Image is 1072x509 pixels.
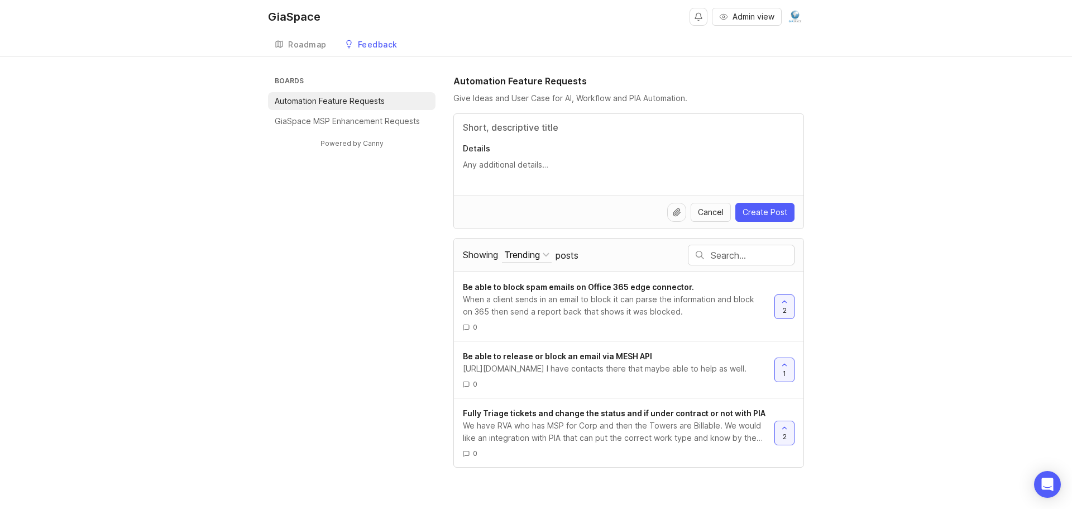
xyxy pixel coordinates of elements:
[711,249,794,261] input: Search…
[774,358,795,382] button: 1
[463,350,774,389] a: Be able to release or block an email via MESH API[URL][DOMAIN_NAME] I have contacts there that ma...
[733,11,774,22] span: Admin view
[453,74,587,88] h1: Automation Feature Requests
[268,34,333,56] a: Roadmap
[268,11,320,22] div: GiaSpace
[690,8,707,26] button: Notifications
[504,249,540,261] div: Trending
[556,249,578,261] span: posts
[453,92,804,104] div: Give Ideas and User Case for AI, Workflow and PIA Automation.
[786,8,804,26] img: Rob Giannini
[712,8,782,26] button: Admin view
[473,322,477,332] span: 0
[463,293,765,318] div: When a client sends in an email to block it can parse the information and block on 365 then send ...
[783,369,786,378] span: 1
[783,432,787,441] span: 2
[463,281,774,332] a: Be able to block spam emails on Office 365 edge connector.When a client sends in an email to bloc...
[691,203,731,222] button: Cancel
[743,207,787,218] span: Create Post
[502,248,552,263] button: Showing
[473,379,477,389] span: 0
[268,92,435,110] a: Automation Feature Requests
[774,294,795,319] button: 2
[463,407,774,458] a: Fully Triage tickets and change the status and if under contract or not with PIAWe have RVA who h...
[288,41,327,49] div: Roadmap
[463,363,765,375] div: [URL][DOMAIN_NAME] I have contacts there that maybe able to help as well.
[275,96,385,107] p: Automation Feature Requests
[735,203,795,222] button: Create Post
[473,449,477,458] span: 0
[774,421,795,445] button: 2
[463,408,765,418] span: Fully Triage tickets and change the status and if under contract or not with PIA
[319,137,385,150] a: Powered by Canny
[463,351,652,361] span: Be able to release or block an email via MESH API
[783,306,787,315] span: 2
[272,74,435,90] h3: Boards
[275,116,420,127] p: GiaSpace MSP Enhancement Requests
[698,207,724,218] span: Cancel
[268,112,435,130] a: GiaSpace MSP Enhancement Requests
[1034,471,1061,498] div: Open Intercom Messenger
[463,159,795,171] textarea: Details
[463,249,498,260] span: Showing
[338,34,404,56] a: Feedback
[358,41,398,49] div: Feedback
[463,143,795,154] p: Details
[463,282,694,292] span: Be able to block spam emails on Office 365 edge connector.
[463,121,795,134] input: Title
[463,420,765,444] div: We have RVA who has MSP for Corp and then the Towers are Billable. We would like an integration w...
